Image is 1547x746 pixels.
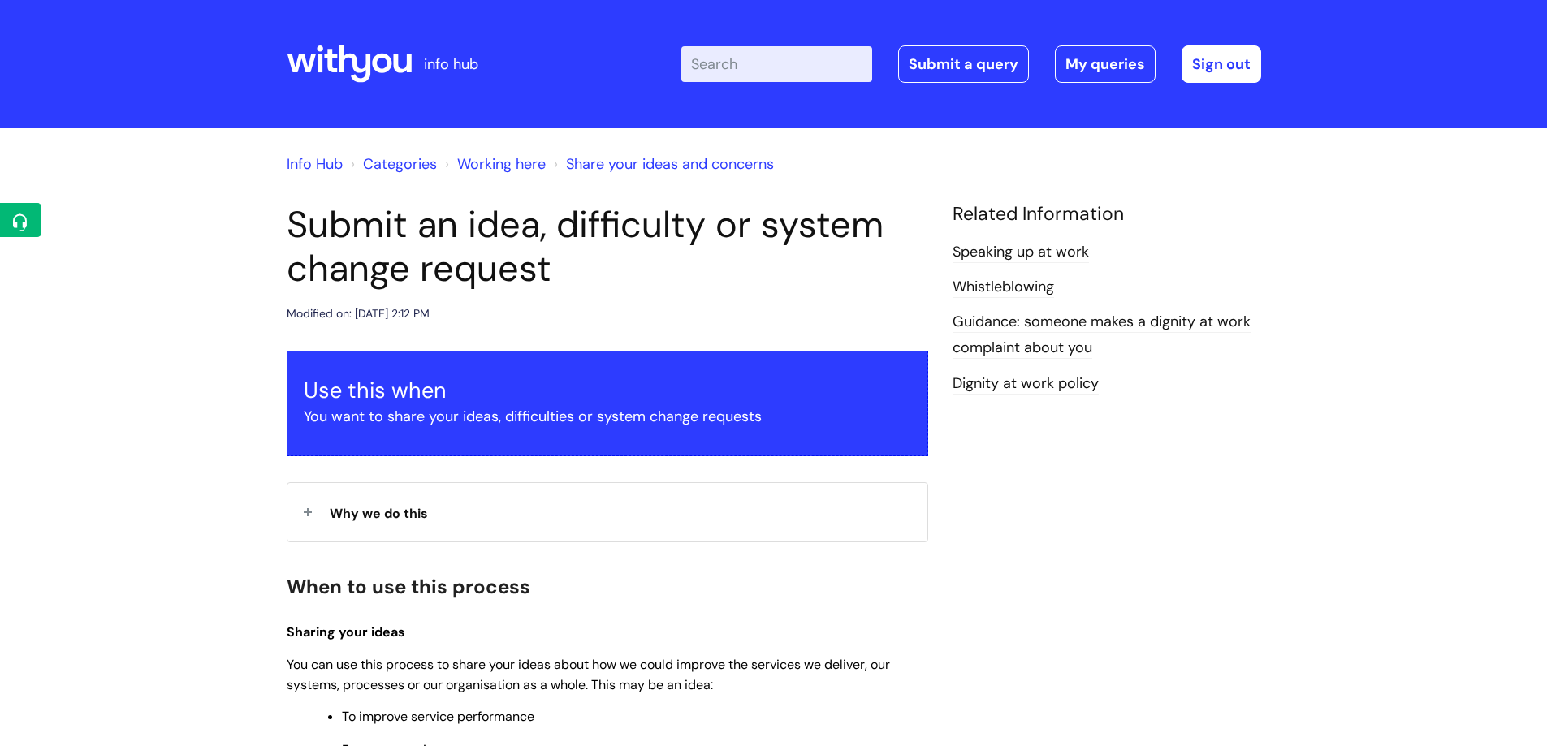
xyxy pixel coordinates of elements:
[566,154,774,174] a: Share your ideas and concerns
[287,623,405,640] span: Sharing your ideas
[1182,45,1261,83] a: Sign out
[898,45,1029,83] a: Submit a query
[330,505,428,522] span: Why we do this
[953,277,1054,298] a: Whistleblowing
[347,151,437,177] li: Solution home
[287,656,890,693] span: You can use this process to share your ideas about how we could improve the services we deliver, ...
[953,312,1251,359] a: Guidance: someone makes a dignity at work complaint about you
[287,203,928,291] h1: Submit an idea, difficulty or system change request
[424,51,478,77] p: info hub
[287,154,343,174] a: Info Hub
[550,151,774,177] li: Share your ideas and concerns
[287,574,530,599] span: When to use this process
[441,151,546,177] li: Working here
[953,203,1261,226] h4: Related Information
[953,242,1089,263] a: Speaking up at work
[953,373,1099,395] a: Dignity at work policy
[304,403,911,429] p: You want to share your ideas, difficulties or system change requests
[304,377,911,403] h3: Use this when
[1055,45,1156,83] a: My queries
[681,45,1261,83] div: | -
[287,304,430,324] div: Modified on: [DATE] 2:12 PM
[342,708,534,725] span: To improve service performance
[457,154,546,174] a: Working here
[681,46,872,82] input: Search
[363,154,437,174] a: Categories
